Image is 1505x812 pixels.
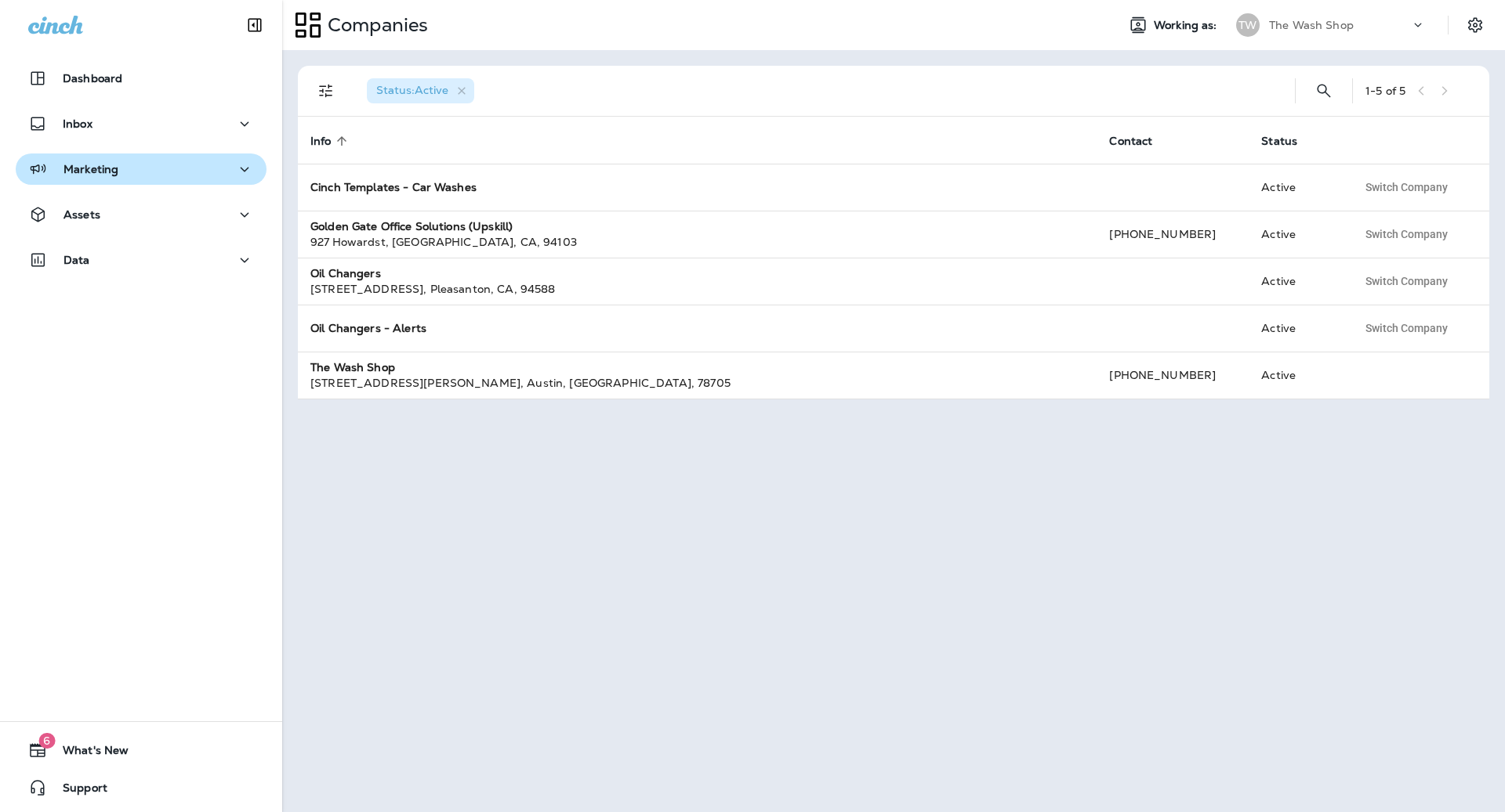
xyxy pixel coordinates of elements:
span: What's New [47,744,129,763]
td: Active [1249,305,1344,352]
button: Switch Company [1357,175,1456,199]
span: Status : Active [376,83,448,97]
div: [STREET_ADDRESS][PERSON_NAME] , Austin , [GEOGRAPHIC_DATA] , 78705 [310,375,1084,391]
div: [STREET_ADDRESS] , Pleasanton , CA , 94588 [310,281,1084,297]
span: Working as: [1154,19,1220,32]
button: Settings [1461,11,1489,39]
td: [PHONE_NUMBER] [1097,211,1249,258]
button: Filters [310,75,342,106]
div: TW [1236,13,1260,37]
strong: Cinch Templates - Car Washes [310,180,477,194]
button: Assets [16,199,267,230]
span: Contact [1109,135,1152,148]
strong: Oil Changers - Alerts [310,321,426,335]
span: Support [47,781,107,800]
button: Collapse Sidebar [233,9,277,41]
span: Info [310,135,332,148]
button: Switch Company [1357,316,1456,340]
button: Dashboard [16,63,267,94]
td: Active [1249,211,1344,258]
td: Active [1249,164,1344,211]
span: Contact [1109,134,1173,148]
p: Dashboard [63,72,122,85]
div: 1 - 5 of 5 [1365,85,1405,97]
td: Active [1249,352,1344,399]
p: Data [63,254,90,266]
span: Switch Company [1365,182,1448,193]
td: Active [1249,258,1344,305]
span: Info [310,134,352,148]
strong: Oil Changers [310,266,381,280]
td: [PHONE_NUMBER] [1097,352,1249,399]
span: Switch Company [1365,276,1448,287]
button: Inbox [16,108,267,139]
button: Marketing [16,153,267,185]
strong: The Wash Shop [310,360,395,374]
span: Switch Company [1365,229,1448,240]
button: Support [16,772,267,803]
button: Switch Company [1357,269,1456,293]
span: Switch Company [1365,323,1448,334]
button: 6What's New [16,734,267,766]
p: The Wash Shop [1269,19,1354,31]
button: Switch Company [1357,222,1456,246]
button: Search Companies [1308,75,1340,106]
strong: Golden Gate Office Solutions (Upskill) [310,219,513,233]
button: Data [16,244,267,276]
p: Inbox [63,117,92,130]
span: 6 [38,733,55,749]
p: Companies [321,13,428,37]
div: Status:Active [367,78,474,103]
div: 927 Howardst , [GEOGRAPHIC_DATA] , CA , 94103 [310,234,1084,250]
p: Marketing [63,163,118,175]
p: Assets [63,208,100,221]
span: Status [1261,135,1297,148]
span: Status [1261,134,1318,148]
